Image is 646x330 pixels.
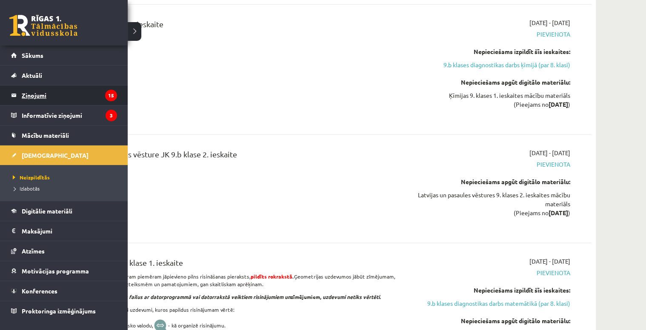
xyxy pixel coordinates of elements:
a: Ziņojumi15 [11,85,117,105]
div: Matemātika JK 9.b klase 1. ieskaite [64,257,397,273]
a: Mācību materiāli [11,125,117,145]
span: Pievienota [410,268,570,277]
span: Sākums [22,51,43,59]
a: [DEMOGRAPHIC_DATA] [11,145,117,165]
div: Nepieciešams apgūt digitālo materiālu: [410,177,570,186]
span: Mācību materiāli [22,131,69,139]
i: 15 [105,90,117,101]
a: Rīgas 1. Tālmācības vidusskola [9,15,77,36]
a: 9.b klases diagnostikas darbs matemātikā (par 8. klasi) [410,299,570,308]
strong: [DATE] [549,100,568,108]
a: Informatīvie ziņojumi3 [11,105,117,125]
p: Sākot no 11. uzdevuma katram piemēram jāpievieno pilns risināšanas pieraksts, Ģeometrijas uzdevum... [64,273,397,288]
span: Izlabotās [11,185,40,192]
p: Ar piktogrammām atzīmēti uzdevumi, kuros papildus risinājumam vērtē: [64,306,397,313]
strong: . [251,273,294,280]
a: Digitālie materiāli [11,201,117,221]
i: , uzdevumi netiks vērtēti. [320,293,381,300]
span: [DATE] - [DATE] [529,18,570,27]
a: 9.b klases diagnostikas darbs ķīmijā (par 8. klasi) [410,60,570,69]
b: zīmējumiem [291,293,381,300]
span: Pievienota [410,160,570,169]
a: Atzīmes [11,241,117,261]
legend: Maksājumi [22,221,117,241]
a: Motivācijas programma [11,261,117,281]
a: Izlabotās [11,185,119,192]
div: Ķīmija JK 9.b klase 1. ieskaite [64,18,397,34]
strong: [DATE] [549,209,568,216]
span: Pievienota [410,30,570,39]
a: Proktoringa izmēģinājums [11,301,117,321]
span: [DATE] - [DATE] [529,148,570,157]
div: Latvijas un pasaules vēstures 9. klases 2. ieskaites mācību materiāls (Pieejams no ) [410,191,570,217]
span: Aktuāli [22,71,42,79]
span: Motivācijas programma [22,267,89,275]
div: Nepieciešams apgūt digitālo materiālu: [410,78,570,87]
span: Digitālie materiāli [22,207,72,215]
i: Ja ieskaitē būsi pievienojis failus ar datorprogrammā vai datorrakstā veiktiem risinājumiem un [64,293,291,300]
div: Nepieciešams izpildīt šīs ieskaites: [410,286,570,295]
span: Konferences [22,287,57,295]
div: Ķīmijas 9. klases 1. ieskaites mācību materiāls (Pieejams no ) [410,91,570,109]
span: pildīts rokrakstā [251,273,292,280]
span: Proktoringa izmēģinājums [22,307,96,315]
div: Latvijas un pasaules vēsture JK 9.b klase 2. ieskaite [64,148,397,164]
span: [DEMOGRAPHIC_DATA] [22,151,89,159]
a: Konferences [11,281,117,301]
a: Aktuāli [11,65,117,85]
span: Atzīmes [22,247,45,255]
span: Neizpildītās [11,174,50,181]
legend: Ziņojumi [22,85,117,105]
a: Neizpildītās [11,174,119,181]
div: Nepieciešams izpildīt šīs ieskaites: [410,47,570,56]
a: Sākums [11,46,117,65]
legend: Informatīvie ziņojumi [22,105,117,125]
div: Nepieciešams apgūt digitālo materiālu: [410,316,570,325]
span: [DATE] - [DATE] [529,257,570,266]
a: Maksājumi [11,221,117,241]
i: 3 [106,110,117,121]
